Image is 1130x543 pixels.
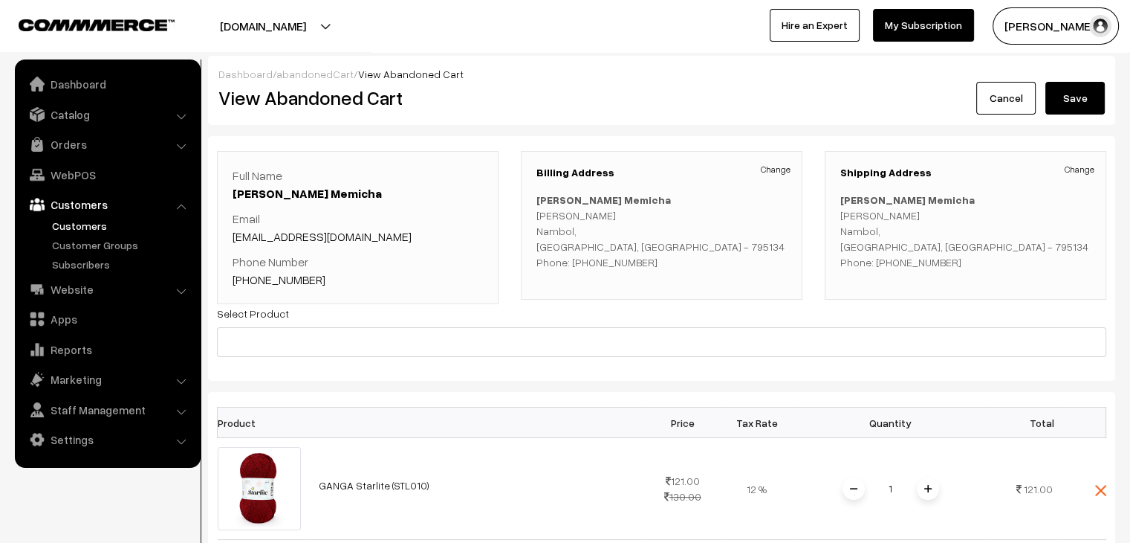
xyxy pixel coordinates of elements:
[19,426,195,453] a: Settings
[168,7,358,45] button: [DOMAIN_NAME]
[233,253,483,289] p: Phone Number
[19,396,195,423] a: Staff Management
[536,193,671,206] b: [PERSON_NAME] Memicha
[218,66,1105,82] div: / /
[19,15,149,33] a: COMMMERCE
[993,7,1119,45] button: [PERSON_NAME]…
[536,167,787,179] h3: Billing Address
[218,86,651,109] h2: View Abandoned Cart
[536,192,787,270] p: [PERSON_NAME] Nambol, [GEOGRAPHIC_DATA], [GEOGRAPHIC_DATA] - 795134 Phone: [PHONE_NUMBER]
[664,490,701,503] strike: 130.00
[218,68,273,80] a: Dashboard
[319,479,429,492] a: GANGA Starlite (STL010)
[924,485,932,492] img: plusI
[233,167,483,202] p: Full Name
[276,68,354,80] a: abandonedCart
[233,272,325,287] a: [PHONE_NUMBER]
[770,9,860,42] a: Hire an Expert
[19,161,195,188] a: WebPOS
[19,191,195,218] a: Customers
[1024,483,1053,495] span: 121.00
[217,306,289,321] label: Select Product
[19,101,195,128] a: Catalog
[218,447,301,530] img: STL010.jpg
[56,88,133,97] div: Domain Overview
[48,237,195,253] a: Customer Groups
[19,19,175,30] img: COMMMERCE
[148,86,160,98] img: tab_keywords_by_traffic_grey.svg
[646,438,720,540] td: 121.00
[976,82,1036,115] a: Cancel
[1065,163,1094,176] a: Change
[358,68,464,80] span: View Abandoned Cart
[873,9,974,42] a: My Subscription
[233,210,483,245] p: Email
[19,306,195,332] a: Apps
[720,408,794,438] th: Tax Rate
[164,88,250,97] div: Keywords by Traffic
[987,408,1062,438] th: Total
[19,71,195,97] a: Dashboard
[1095,485,1106,496] img: close
[19,131,195,158] a: Orders
[48,257,195,272] a: Subscribers
[233,229,412,244] a: [EMAIL_ADDRESS][DOMAIN_NAME]
[840,192,1091,270] p: [PERSON_NAME] Nambol, [GEOGRAPHIC_DATA], [GEOGRAPHIC_DATA] - 795134 Phone: [PHONE_NUMBER]
[747,483,767,495] span: 12 %
[19,336,195,363] a: Reports
[840,167,1091,179] h3: Shipping Address
[840,193,975,206] b: [PERSON_NAME] Memicha
[40,86,52,98] img: tab_domain_overview_orange.svg
[761,163,790,176] a: Change
[24,39,36,51] img: website_grey.svg
[233,186,382,201] a: [PERSON_NAME] Memicha
[39,39,163,51] div: Domain: [DOMAIN_NAME]
[646,408,720,438] th: Price
[218,408,310,438] th: Product
[1045,82,1105,115] button: Save
[19,366,195,393] a: Marketing
[850,485,857,492] img: minus
[19,276,195,303] a: Website
[794,408,987,438] th: Quantity
[42,24,73,36] div: v 4.0.25
[48,218,195,234] a: Customers
[24,24,36,36] img: logo_orange.svg
[1089,15,1111,37] img: user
